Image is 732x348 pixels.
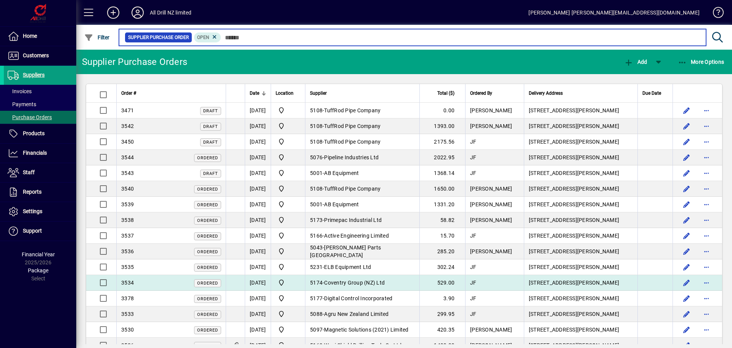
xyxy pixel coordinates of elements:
[121,107,134,113] span: 3471
[245,212,271,228] td: [DATE]
[470,170,477,176] span: JF
[524,322,637,338] td: [STREET_ADDRESS][PERSON_NAME]
[305,291,419,306] td: -
[23,150,47,156] span: Financials
[700,230,713,242] button: More options
[4,163,76,182] a: Staff
[419,212,465,228] td: 58.82
[700,214,713,226] button: More options
[324,217,382,223] span: Primepac Industrial Ltd
[197,328,218,333] span: Ordered
[470,107,512,113] span: [PERSON_NAME]
[197,35,209,40] span: Open
[624,59,647,65] span: Add
[310,244,381,258] span: [PERSON_NAME] Parts [GEOGRAPHIC_DATA]
[23,33,37,39] span: Home
[197,281,218,286] span: Ordered
[470,89,492,97] span: Ordered By
[419,165,465,181] td: 1368.14
[419,322,465,338] td: 420.35
[8,114,52,120] span: Purchase Orders
[203,108,218,113] span: Draft
[4,202,76,221] a: Settings
[470,217,512,223] span: [PERSON_NAME]
[245,275,271,291] td: [DATE]
[470,327,512,333] span: [PERSON_NAME]
[681,104,693,117] button: Edit
[470,295,477,301] span: JF
[4,98,76,111] a: Payments
[419,244,465,259] td: 285.20
[524,150,637,165] td: [STREET_ADDRESS][PERSON_NAME]
[324,201,359,207] span: AB Equipment
[524,275,637,291] td: [STREET_ADDRESS][PERSON_NAME]
[121,170,134,176] span: 3543
[700,104,713,117] button: More options
[681,120,693,132] button: Edit
[524,228,637,244] td: [STREET_ADDRESS][PERSON_NAME]
[324,123,380,129] span: TuffRod Pipe Company
[419,275,465,291] td: 529.00
[8,88,32,94] span: Invoices
[4,144,76,163] a: Financials
[197,312,218,317] span: Ordered
[324,311,388,317] span: Agru New Zealand Limited
[305,181,419,197] td: -
[276,262,300,272] span: All Drill NZ Limited
[419,291,465,306] td: 3.90
[524,212,637,228] td: [STREET_ADDRESS][PERSON_NAME]
[23,208,42,214] span: Settings
[276,309,300,319] span: All Drill NZ Limited
[305,228,419,244] td: -
[276,137,300,146] span: All Drill NZ Limited
[276,294,300,303] span: All Drill NZ Limited
[681,277,693,289] button: Edit
[125,6,150,19] button: Profile
[419,228,465,244] td: 15.70
[700,136,713,148] button: More options
[470,186,512,192] span: [PERSON_NAME]
[197,202,218,207] span: Ordered
[276,89,300,97] div: Location
[121,327,134,333] span: 3530
[470,123,512,129] span: [PERSON_NAME]
[310,123,323,129] span: 5108
[245,259,271,275] td: [DATE]
[245,181,271,197] td: [DATE]
[310,170,323,176] span: 5001
[305,259,419,275] td: -
[128,34,189,41] span: Supplier Purchase Order
[681,245,693,257] button: Edit
[82,56,187,68] div: Supplier Purchase Orders
[276,121,300,131] span: All Drill NZ Limited
[681,292,693,304] button: Edit
[470,201,512,207] span: [PERSON_NAME]
[245,150,271,165] td: [DATE]
[681,261,693,273] button: Edit
[700,277,713,289] button: More options
[245,103,271,118] td: [DATE]
[524,306,637,322] td: [STREET_ADDRESS][PERSON_NAME]
[676,55,726,69] button: More Options
[276,215,300,225] span: All Drill NZ Limited
[310,217,323,223] span: 5173
[324,154,379,160] span: Pipeline Industries Ltd
[194,32,221,42] mat-chip: Completion Status: Open
[681,308,693,320] button: Edit
[524,165,637,181] td: [STREET_ADDRESS][PERSON_NAME]
[121,264,134,270] span: 3535
[197,265,218,270] span: Ordered
[700,245,713,257] button: More options
[4,111,76,124] a: Purchase Orders
[681,136,693,148] button: Edit
[203,171,218,176] span: Draft
[305,212,419,228] td: -
[121,217,134,223] span: 3538
[700,261,713,273] button: More options
[310,139,323,145] span: 5108
[22,251,55,257] span: Financial Year
[245,291,271,306] td: [DATE]
[197,296,218,301] span: Ordered
[305,118,419,134] td: -
[305,150,419,165] td: -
